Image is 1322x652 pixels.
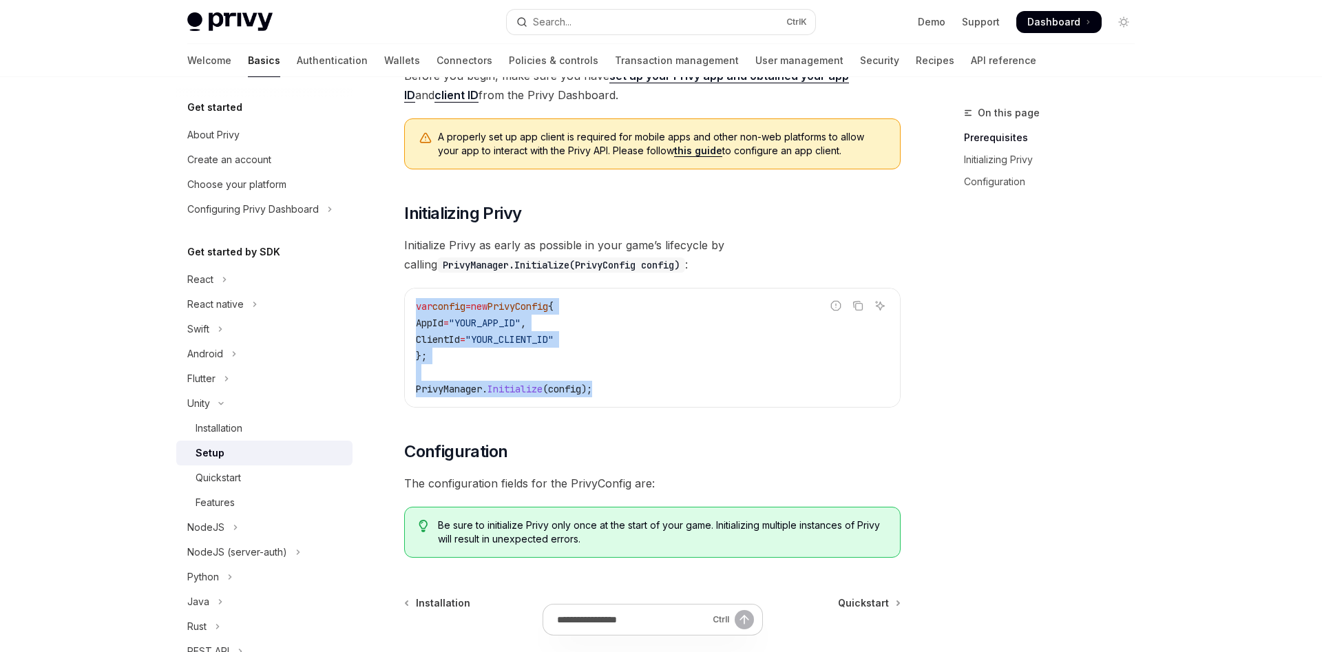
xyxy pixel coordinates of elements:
span: "YOUR_APP_ID" [449,317,521,329]
input: Ask a question... [557,604,707,635]
span: ClientId [416,333,460,346]
a: Connectors [437,44,492,77]
a: Prerequisites [964,127,1146,149]
span: = [443,317,449,329]
div: Flutter [187,370,216,387]
a: Wallets [384,44,420,77]
div: React native [187,296,244,313]
div: Swift [187,321,209,337]
button: Toggle Android section [176,341,353,366]
span: Initialize Privy as early as possible in your game’s lifecycle by calling : [404,235,901,274]
button: Open search [507,10,815,34]
button: Send message [735,610,754,629]
svg: Warning [419,132,432,145]
span: Installation [416,596,470,610]
a: API reference [971,44,1036,77]
span: Quickstart [838,596,889,610]
div: Python [187,569,219,585]
span: }; [416,350,427,362]
span: Dashboard [1027,15,1080,29]
div: Choose your platform [187,176,286,193]
span: config [432,300,465,313]
span: config [548,383,581,395]
a: Policies & controls [509,44,598,77]
a: Setup [176,441,353,465]
a: Welcome [187,44,231,77]
a: this guide [674,145,722,157]
a: Quickstart [176,465,353,490]
a: Choose your platform [176,172,353,197]
button: Toggle Swift section [176,317,353,341]
div: Configuring Privy Dashboard [187,201,319,218]
span: . [482,383,487,395]
button: Toggle Python section [176,565,353,589]
div: Setup [196,445,224,461]
span: var [416,300,432,313]
div: About Privy [187,127,240,143]
a: User management [755,44,843,77]
span: AppId [416,317,443,329]
a: client ID [434,88,479,103]
button: Toggle NodeJS (server-auth) section [176,540,353,565]
span: = [460,333,465,346]
div: Create an account [187,151,271,168]
a: Quickstart [838,596,899,610]
button: Ask AI [871,297,889,315]
span: = [465,300,471,313]
span: The configuration fields for the PrivyConfig are: [404,474,901,493]
a: Create an account [176,147,353,172]
button: Toggle Unity section [176,391,353,416]
div: Search... [533,14,571,30]
a: About Privy [176,123,353,147]
div: Java [187,593,209,610]
span: Configuration [404,441,507,463]
span: new [471,300,487,313]
div: Rust [187,618,207,635]
svg: Tip [419,520,428,532]
a: Demo [918,15,945,29]
button: Toggle NodeJS section [176,515,353,540]
span: Before you begin, make sure you have and from the Privy Dashboard. [404,66,901,105]
a: Support [962,15,1000,29]
a: Transaction management [615,44,739,77]
span: Be sure to initialize Privy only once at the start of your game. Initializing multiple instances ... [438,518,886,546]
code: PrivyManager.Initialize(PrivyConfig config) [437,257,685,273]
h5: Get started [187,99,242,116]
div: Features [196,494,235,511]
button: Toggle Java section [176,589,353,614]
span: On this page [978,105,1040,121]
button: Toggle dark mode [1113,11,1135,33]
a: Authentication [297,44,368,77]
div: NodeJS (server-auth) [187,544,287,560]
div: Unity [187,395,210,412]
button: Copy the contents from the code block [849,297,867,315]
a: Initializing Privy [964,149,1146,171]
div: Android [187,346,223,362]
a: Dashboard [1016,11,1102,33]
h5: Get started by SDK [187,244,280,260]
a: Features [176,490,353,515]
img: light logo [187,12,273,32]
div: Quickstart [196,470,241,486]
a: Recipes [916,44,954,77]
div: NodeJS [187,519,224,536]
div: Installation [196,420,242,437]
span: ( [543,383,548,395]
span: A properly set up app client is required for mobile apps and other non-web platforms to allow you... [438,130,886,158]
button: Toggle Configuring Privy Dashboard section [176,197,353,222]
span: { [548,300,554,313]
span: PrivyConfig [487,300,548,313]
a: Basics [248,44,280,77]
span: Ctrl K [786,17,807,28]
span: , [521,317,526,329]
button: Toggle Flutter section [176,366,353,391]
span: ); [581,383,592,395]
button: Report incorrect code [827,297,845,315]
span: Initialize [487,383,543,395]
span: PrivyManager [416,383,482,395]
a: Security [860,44,899,77]
a: Installation [406,596,470,610]
a: Configuration [964,171,1146,193]
div: React [187,271,213,288]
span: "YOUR_CLIENT_ID" [465,333,554,346]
